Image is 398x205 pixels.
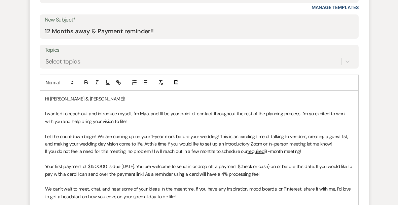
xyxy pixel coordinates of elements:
p: Let the countdown begin! We are coming up on your 1-year mark before your wedding! This is an exc... [45,133,353,148]
p: I wanted to reach out and introduce myself; I'm Mya, and I’ll be your point of contact throughout... [45,110,353,125]
div: Select topics [45,57,80,66]
a: Manage Templates [312,4,359,10]
p: We can’t wait to meet, chat, and hear some of your ideas. In the meantime, if you have any inspir... [45,185,353,200]
u: required [248,148,265,154]
label: Topics [45,45,354,55]
p: If you do not feel a need for this meeting, no problem!! I will reach out in a few months to sche... [45,148,353,155]
label: New Subject* [45,15,354,25]
p: Your first payment of $1500.00 is due [DATE]. You are welcome to send in or drop off a payment (C... [45,163,353,178]
p: Hi [PERSON_NAME] & [PERSON_NAME]! [45,95,353,102]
